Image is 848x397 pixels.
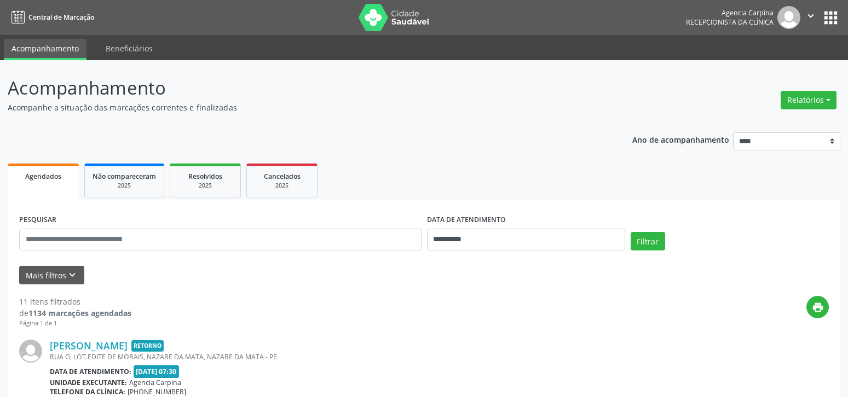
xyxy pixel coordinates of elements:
span: Recepcionista da clínica [686,17,774,27]
button: Relatórios [781,91,837,109]
div: Agencia Carpina [686,8,774,17]
b: Telefone da clínica: [50,387,125,396]
p: Acompanhe a situação das marcações correntes e finalizadas [8,102,591,113]
span: Retorno [131,340,164,352]
i:  [805,10,817,22]
label: DATA DE ATENDIMENTO [427,212,506,229]
span: [DATE] 07:30 [134,365,180,378]
span: Resolvidos [188,172,222,181]
img: img [777,6,800,29]
div: RUA G, LOT.EDITE DE MORAIS, NAZARE DA MATA, NAZARE DA MATA - PE [50,352,665,361]
div: Página 1 de 1 [19,319,131,328]
a: [PERSON_NAME] [50,340,128,352]
div: 2025 [93,182,156,190]
button: apps [821,8,840,27]
i: print [812,301,824,313]
span: Cancelados [264,172,301,181]
div: 2025 [178,182,233,190]
i: keyboard_arrow_down [66,269,78,281]
a: Acompanhamento [4,39,86,60]
div: de [19,307,131,319]
div: 11 itens filtrados [19,296,131,307]
img: img [19,340,42,363]
span: Agendados [25,172,61,181]
strong: 1134 marcações agendadas [28,308,131,318]
a: Beneficiários [98,39,160,58]
button: print [806,296,829,318]
span: [PHONE_NUMBER] [128,387,186,396]
span: Central de Marcação [28,13,94,22]
span: Agencia Carpina [129,378,181,387]
p: Ano de acompanhamento [632,132,729,146]
b: Data de atendimento: [50,367,131,376]
button: Mais filtroskeyboard_arrow_down [19,266,84,285]
label: PESQUISAR [19,212,56,229]
a: Central de Marcação [8,8,94,26]
button:  [800,6,821,29]
span: Não compareceram [93,172,156,181]
b: Unidade executante: [50,378,127,387]
button: Filtrar [631,232,665,250]
p: Acompanhamento [8,74,591,102]
div: 2025 [255,182,309,190]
